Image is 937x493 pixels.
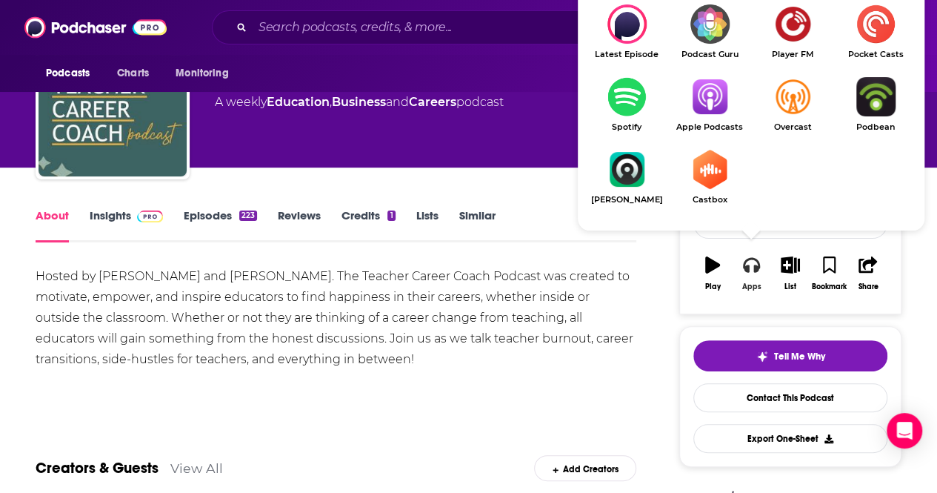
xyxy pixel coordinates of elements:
[668,4,751,59] a: Podcast GuruPodcast Guru
[668,50,751,59] span: Podcast Guru
[834,77,917,132] a: PodbeanPodbean
[751,77,834,132] a: OvercastOvercast
[732,247,770,300] button: Apps
[810,247,848,300] button: Bookmark
[784,282,796,291] div: List
[170,460,223,476] a: View All
[693,340,887,371] button: tell me why sparkleTell Me Why
[416,208,439,242] a: Lists
[585,195,668,205] span: [PERSON_NAME]
[117,63,149,84] span: Charts
[742,282,761,291] div: Apps
[267,95,330,109] a: Education
[849,247,887,300] button: Share
[771,247,810,300] button: List
[386,95,409,109] span: and
[693,383,887,412] a: Contact This Podcast
[341,208,395,242] a: Credits1
[107,59,158,87] a: Charts
[39,28,187,176] img: The Teacher Career Coach Podcast
[253,16,635,39] input: Search podcasts, credits, & more...
[36,59,109,87] button: open menu
[184,208,257,242] a: Episodes223
[834,4,917,59] a: Pocket CastsPocket Casts
[756,351,768,363] img: tell me why sparkle
[409,95,456,109] a: Careers
[459,208,496,242] a: Similar
[90,208,163,242] a: InsightsPodchaser Pro
[887,413,922,449] div: Open Intercom Messenger
[585,150,668,205] a: Castro[PERSON_NAME]
[585,77,668,132] a: SpotifySpotify
[332,95,386,109] a: Business
[534,455,636,481] div: Add Creators
[751,4,834,59] a: Player FMPlayer FM
[36,266,636,370] div: Hosted by [PERSON_NAME] and [PERSON_NAME]. The Teacher Career Coach Podcast was created to motiva...
[774,351,825,363] span: Tell Me Why
[693,247,732,300] button: Play
[278,208,321,242] a: Reviews
[585,122,668,132] span: Spotify
[387,211,395,221] div: 1
[751,50,834,59] span: Player FM
[834,50,917,59] span: Pocket Casts
[330,95,332,109] span: ,
[812,282,847,291] div: Bookmark
[239,211,257,221] div: 223
[751,122,834,132] span: Overcast
[668,122,751,132] span: Apple Podcasts
[668,150,751,205] a: CastboxCastbox
[24,13,167,42] img: Podchaser - Follow, Share and Rate Podcasts
[834,122,917,132] span: Podbean
[693,424,887,453] button: Export One-Sheet
[585,4,668,59] div: The Teacher Career Coach Podcast on Latest Episode
[36,208,69,242] a: About
[705,282,721,291] div: Play
[585,50,668,59] span: Latest Episode
[212,10,769,44] div: Search podcasts, credits, & more...
[668,195,751,205] span: Castbox
[165,59,247,87] button: open menu
[137,211,163,222] img: Podchaser Pro
[176,63,228,84] span: Monitoring
[215,93,504,111] div: A weekly podcast
[36,459,159,477] a: Creators & Guests
[46,63,90,84] span: Podcasts
[668,77,751,132] a: Apple PodcastsApple Podcasts
[858,282,878,291] div: Share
